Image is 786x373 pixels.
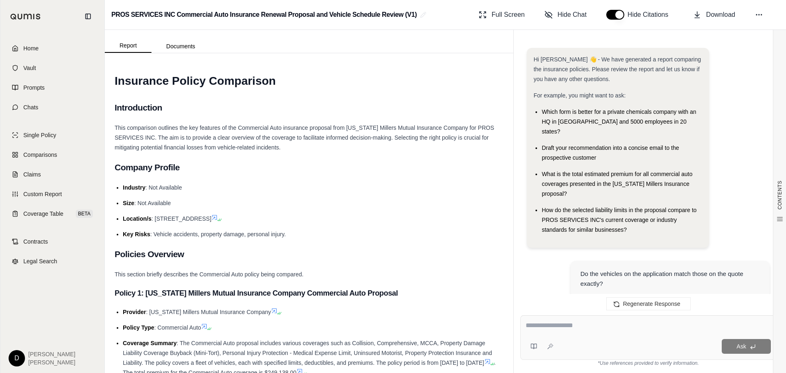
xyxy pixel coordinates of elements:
a: Coverage TableBETA [5,205,99,223]
span: This section briefly describes the Commercial Auto policy being compared. [115,271,303,278]
span: Coverage Table [23,210,63,218]
a: Legal Search [5,252,99,270]
span: Size [123,200,134,206]
button: Report [105,39,151,53]
span: Hide Chat [558,10,587,20]
span: How do the selected liability limits in the proposal compare to PROS SERVICES INC's current cover... [542,207,696,233]
button: Documents [151,40,210,53]
span: Coverage Summary [123,340,177,346]
div: D [9,350,25,366]
div: Do the vehicles on the application match those on the quote exactly? [580,269,760,289]
span: Hide Citations [628,10,673,20]
span: Chats [23,103,38,111]
span: Industry [123,184,145,191]
span: Full Screen [492,10,525,20]
h2: Company Profile [115,159,504,176]
button: Ask [722,339,771,354]
a: Custom Report [5,185,99,203]
a: Home [5,39,99,57]
span: Ask [736,343,746,350]
h1: Insurance Policy Comparison [115,70,504,93]
button: Download [690,7,739,23]
span: Location/s [123,215,151,222]
span: [PERSON_NAME] [28,358,75,366]
span: Key Risks [123,231,150,237]
span: Regenerate Response [623,301,680,307]
span: : The Commercial Auto proposal includes various coverages such as Collision, Comprehensive, MCCA,... [123,340,492,366]
span: : Vehicle accidents, property damage, personal injury. [150,231,286,237]
img: Qumis Logo [10,14,41,20]
span: What is the total estimated premium for all commercial auto coverages presented in the [US_STATE]... [542,171,692,197]
span: Download [706,10,735,20]
span: Provider [123,309,146,315]
span: For example, you might want to ask: [533,92,626,99]
h2: PROS SERVICES INC Commercial Auto Insurance Renewal Proposal and Vehicle Schedule Review (V1) [111,7,417,22]
span: : Commercial Auto [154,324,201,331]
span: Draft your recommendation into a concise email to the prospective customer [542,145,679,161]
a: Vault [5,59,99,77]
button: Full Screen [475,7,528,23]
span: BETA [76,210,93,218]
span: Custom Report [23,190,62,198]
span: : [US_STATE] Millers Mutual Insurance Company [146,309,271,315]
a: Chats [5,98,99,116]
h2: Introduction [115,99,504,116]
a: Contracts [5,233,99,251]
span: : Not Available [134,200,171,206]
a: Claims [5,165,99,183]
button: Hide Chat [541,7,590,23]
span: Claims [23,170,41,179]
span: CONTENTS [777,181,783,210]
span: Single Policy [23,131,56,139]
span: Legal Search [23,257,57,265]
a: Single Policy [5,126,99,144]
span: : Not Available [145,184,182,191]
div: *Use references provided to verify information. [520,360,776,366]
span: Home [23,44,38,52]
span: Comparisons [23,151,57,159]
button: Regenerate Response [606,297,691,310]
span: Vault [23,64,36,72]
span: This comparison outlines the key features of the Commercial Auto insurance proposal from [US_STAT... [115,124,494,151]
a: Comparisons [5,146,99,164]
span: [PERSON_NAME] [28,350,75,358]
span: Hi [PERSON_NAME] 👋 - We have generated a report comparing the insurance policies. Please review t... [533,56,701,82]
span: : [STREET_ADDRESS] [151,215,211,222]
h2: Policies Overview [115,246,504,263]
span: Which form is better for a private chemicals company with an HQ in [GEOGRAPHIC_DATA] and 5000 emp... [542,109,696,135]
h3: Policy 1: [US_STATE] Millers Mutual Insurance Company Commercial Auto Proposal [115,286,504,301]
a: Prompts [5,79,99,97]
span: Policy Type [123,324,154,331]
button: Collapse sidebar [81,10,95,23]
span: Prompts [23,84,45,92]
span: Contracts [23,237,48,246]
